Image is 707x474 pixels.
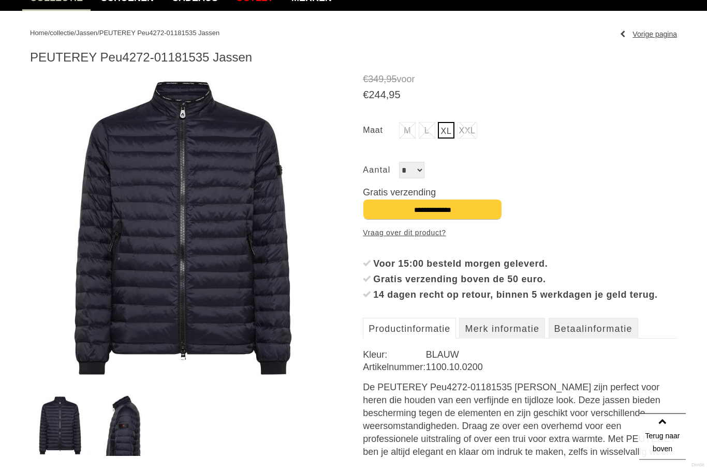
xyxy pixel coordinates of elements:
img: PEUTEREY Peu4272-01181535 Jassen [30,73,341,384]
ul: Maat [363,123,677,142]
span: € [363,74,368,85]
a: Productinformatie [363,318,456,339]
a: Jassen [76,29,97,37]
span: 349 [368,74,384,85]
span: 244 [369,89,386,101]
a: Terug naar boven [639,414,686,460]
li: 14 dagen recht op retour, binnen 5 werkdagen je geld terug. [363,287,677,303]
img: peuterey-peu4272-01181535-jassen [31,395,91,456]
span: 95 [386,74,396,85]
span: / [48,29,50,37]
span: 95 [389,89,400,101]
dd: BLAUW [426,349,677,361]
a: XL [438,123,454,139]
h1: PEUTEREY Peu4272-01181535 Jassen [30,50,677,66]
span: , [386,89,389,101]
a: Vorige pagina [620,27,677,42]
span: Gratis verzending [363,188,436,198]
dt: Artikelnummer: [363,361,425,374]
a: PEUTEREY Peu4272-01181535 Jassen [99,29,219,37]
label: Aantal [363,162,399,179]
a: Vraag over dit product? [363,225,446,241]
dd: 1100.10.0200 [426,361,677,374]
a: Divide [691,458,704,471]
a: Merk informatie [459,318,545,339]
span: voor [363,73,677,86]
div: Voor 15:00 besteld morgen geleverd. [373,256,677,272]
a: Home [30,29,48,37]
div: Gratis verzending boven de 50 euro. [373,272,677,287]
a: collectie [50,29,74,37]
span: / [97,29,99,37]
span: / [74,29,76,37]
div: De PEUTEREY Peu4272-01181535 [PERSON_NAME] zijn perfect voor heren die houden van een verfijnde e... [363,381,677,459]
dt: Kleur: [363,349,425,361]
img: peuterey-peu4272-01181535-jassen [94,395,154,456]
span: , [384,74,386,85]
a: Betaalinformatie [549,318,638,339]
span: € [363,89,369,101]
